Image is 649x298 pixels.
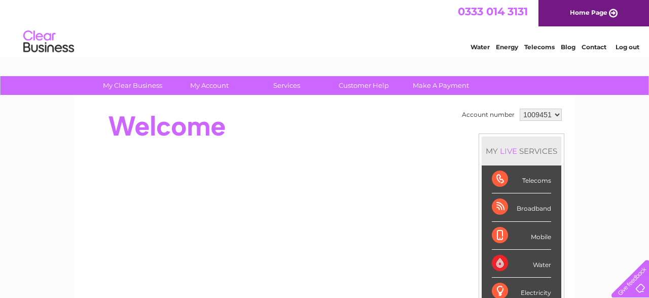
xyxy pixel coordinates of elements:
[582,43,606,51] a: Contact
[482,137,561,165] div: MY SERVICES
[322,76,406,95] a: Customer Help
[91,76,174,95] a: My Clear Business
[492,222,551,250] div: Mobile
[561,43,575,51] a: Blog
[492,193,551,221] div: Broadband
[471,43,490,51] a: Water
[399,76,483,95] a: Make A Payment
[459,106,517,123] td: Account number
[524,43,555,51] a: Telecoms
[168,76,251,95] a: My Account
[498,146,519,156] div: LIVE
[492,165,551,193] div: Telecoms
[616,43,639,51] a: Log out
[492,250,551,278] div: Water
[496,43,518,51] a: Energy
[245,76,329,95] a: Services
[458,5,528,18] a: 0333 014 3131
[86,6,565,49] div: Clear Business is a trading name of Verastar Limited (registered in [GEOGRAPHIC_DATA] No. 3667643...
[23,26,75,57] img: logo.png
